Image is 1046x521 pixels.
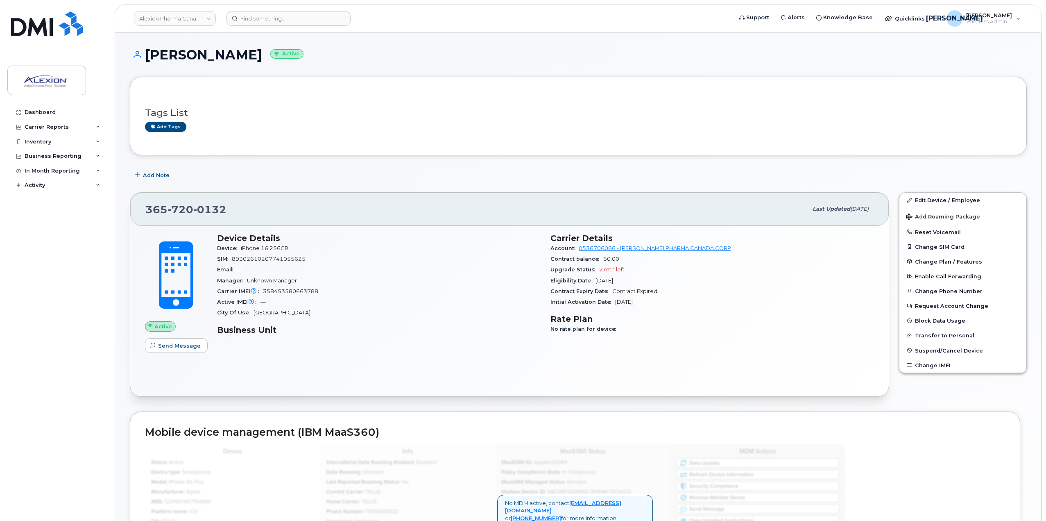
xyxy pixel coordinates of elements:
[899,269,1026,284] button: Enable Call Forwarding
[217,288,263,294] span: Carrier IMEI
[550,288,612,294] span: Contract Expiry Date
[550,326,620,332] span: No rate plan for device
[158,342,201,350] span: Send Message
[145,108,1012,118] h3: Tags List
[915,258,982,264] span: Change Plan / Features
[612,288,657,294] span: Contract Expired
[550,314,874,324] h3: Rate Plan
[899,313,1026,328] button: Block Data Usage
[579,245,731,251] a: 0536706066 - [PERSON_NAME] PHARMA CANADA CORP
[550,233,874,243] h3: Carrier Details
[193,203,226,216] span: 0132
[217,256,232,262] span: SIM
[217,309,254,316] span: City Of Use
[260,299,266,305] span: —
[899,208,1026,225] button: Add Roaming Package
[615,299,633,305] span: [DATE]
[899,328,1026,343] button: Transfer to Personal
[850,206,869,212] span: [DATE]
[603,256,619,262] span: $0.00
[232,256,306,262] span: 89302610207741055625
[217,325,541,335] h3: Business Unit
[899,193,1026,207] a: Edit Device / Employee
[154,323,172,330] span: Active
[550,256,603,262] span: Contract balance
[130,48,1027,62] h1: [PERSON_NAME]
[270,49,303,59] small: Active
[899,254,1026,269] button: Change Plan / Features
[595,278,613,284] span: [DATE]
[217,299,260,305] span: Active IMEI
[217,233,541,243] h3: Device Details
[899,298,1026,313] button: Request Account Change
[237,266,242,273] span: —
[168,203,193,216] span: 720
[813,206,850,212] span: Last updated
[145,427,1005,438] h2: Mobile device management (IBM MaaS360)
[550,245,579,251] span: Account
[550,266,599,273] span: Upgrade Status
[145,122,186,132] a: Add tags
[906,214,980,221] span: Add Roaming Package
[915,273,981,280] span: Enable Call Forwarding
[247,278,297,284] span: Unknown Manager
[217,266,237,273] span: Email
[217,278,247,284] span: Manager
[899,239,1026,254] button: Change SIM Card
[899,343,1026,358] button: Suspend/Cancel Device
[143,171,170,179] span: Add Note
[550,299,615,305] span: Initial Activation Date
[899,358,1026,373] button: Change IMEI
[254,309,310,316] span: [GEOGRAPHIC_DATA]
[241,245,289,251] span: iPhone 16 256GB
[550,278,595,284] span: Eligibility Date
[263,288,318,294] span: 358453580663788
[130,168,177,182] button: Add Note
[642,499,645,505] a: Close
[217,245,241,251] span: Device
[145,338,208,353] button: Send Message
[145,203,226,216] span: 365
[915,347,983,353] span: Suspend/Cancel Device
[599,266,625,273] span: 2 mth left
[899,284,1026,298] button: Change Phone Number
[642,498,645,506] span: ×
[899,225,1026,239] button: Reset Voicemail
